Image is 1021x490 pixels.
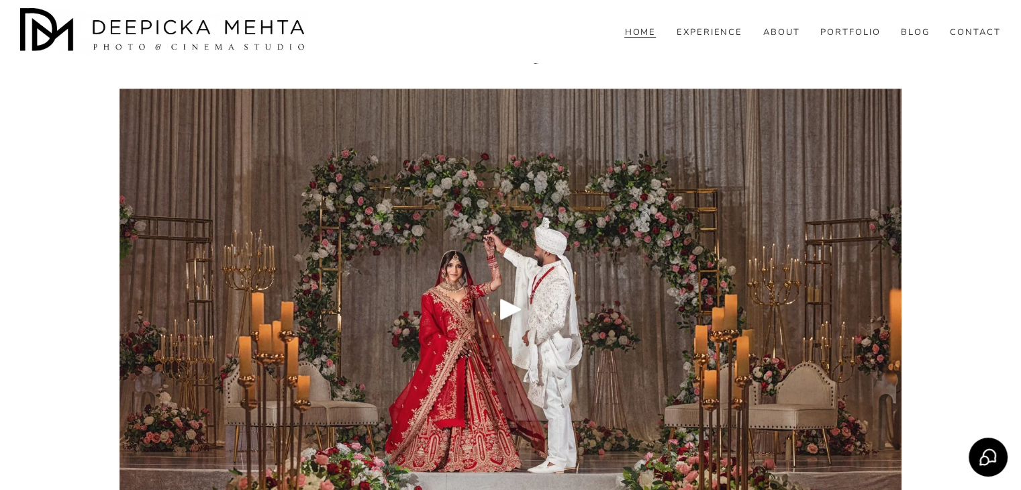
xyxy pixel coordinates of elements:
[624,26,656,38] a: HOME
[20,8,309,55] img: Austin Wedding Photographer - Deepicka Mehta Photography &amp; Cinematography
[901,28,930,38] span: BLOG
[820,26,881,38] a: PORTFOLIO
[950,26,1001,38] a: CONTACT
[901,26,930,38] a: folder dropdown
[763,26,800,38] a: ABOUT
[495,293,527,325] div: Play
[677,26,743,38] a: EXPERIENCE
